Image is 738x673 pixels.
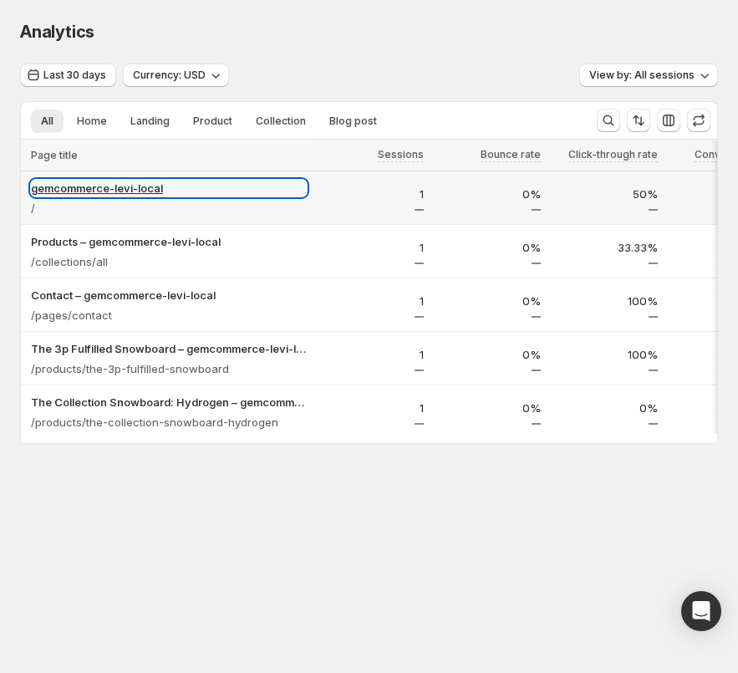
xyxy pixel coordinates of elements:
[434,293,541,309] p: 0%
[31,360,229,377] p: /products/the-3p-fulfilled-snowboard
[551,400,658,416] p: 0%
[481,148,541,161] span: Bounce rate
[551,239,658,256] p: 33.33%
[31,253,108,270] p: /collections/all
[434,239,541,256] p: 0%
[681,591,721,631] div: Open Intercom Messenger
[317,239,424,256] p: 1
[551,293,658,309] p: 100%
[41,115,53,128] span: All
[551,346,658,363] p: 100%
[434,400,541,416] p: 0%
[31,340,307,357] button: The 3p Fulfilled Snowboard – gemcommerce-levi-local
[317,293,424,309] p: 1
[568,148,658,161] span: Click-through rate
[579,64,718,87] button: View by: All sessions
[317,186,424,202] p: 1
[31,287,307,303] button: Contact – gemcommerce-levi-local
[77,115,107,128] span: Home
[31,233,307,250] button: Products – gemcommerce-levi-local
[589,69,695,82] span: View by: All sessions
[31,200,35,217] p: /
[378,148,424,161] span: Sessions
[20,22,94,42] span: Analytics
[20,64,116,87] button: Last 30 days
[329,115,377,128] span: Blog post
[31,307,112,324] p: /pages/contact
[317,346,424,363] p: 1
[43,69,106,82] span: Last 30 days
[130,115,170,128] span: Landing
[434,346,541,363] p: 0%
[31,180,307,196] button: gemcommerce-levi-local
[31,149,78,162] span: Page title
[434,186,541,202] p: 0%
[597,109,620,132] button: Search and filter results
[551,186,658,202] p: 50%
[31,414,278,431] p: /products/the-collection-snowboard-hydrogen
[317,400,424,416] p: 1
[627,109,650,132] button: Sort the results
[256,115,306,128] span: Collection
[193,115,232,128] span: Product
[133,69,206,82] span: Currency: USD
[31,394,307,410] button: The Collection Snowboard: Hydrogen – gemcommerce-levi-local
[123,64,229,87] button: Currency: USD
